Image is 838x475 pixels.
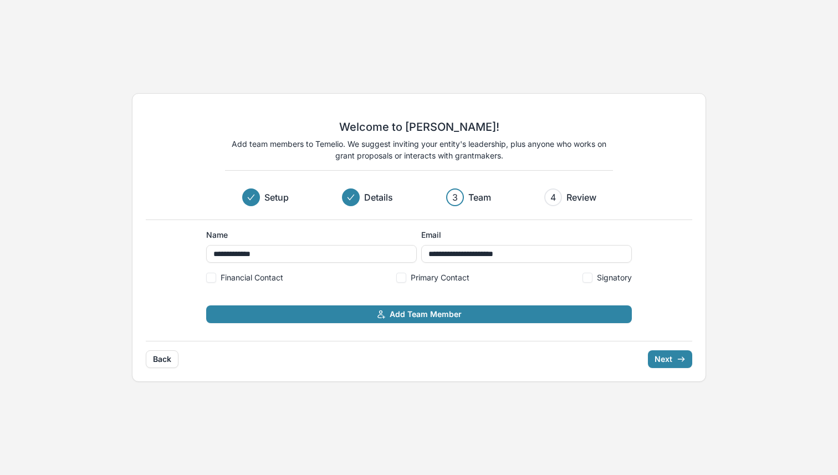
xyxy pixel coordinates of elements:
[225,138,613,161] p: Add team members to Temelio. We suggest inviting your entity's leadership, plus anyone who works ...
[264,191,289,204] h3: Setup
[242,188,596,206] div: Progress
[597,272,632,283] span: Signatory
[468,191,491,204] h3: Team
[411,272,469,283] span: Primary Contact
[421,229,625,241] label: Email
[648,350,692,368] button: Next
[146,350,178,368] button: Back
[550,191,556,204] div: 4
[206,229,410,241] label: Name
[566,191,596,204] h3: Review
[206,305,632,323] button: Add Team Member
[364,191,393,204] h3: Details
[452,191,458,204] div: 3
[339,120,499,134] h2: Welcome to [PERSON_NAME]!
[221,272,283,283] span: Financial Contact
